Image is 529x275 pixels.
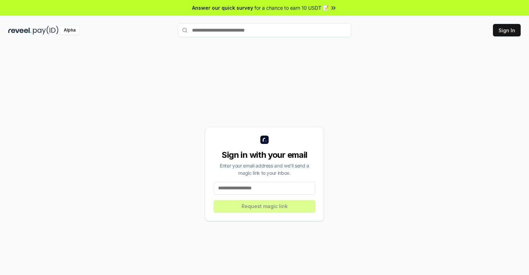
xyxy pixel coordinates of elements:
[214,149,315,161] div: Sign in with your email
[214,162,315,177] div: Enter your email address and we’ll send a magic link to your inbox.
[33,26,59,35] img: pay_id
[493,24,521,36] button: Sign In
[254,4,329,11] span: for a chance to earn 10 USDT 📝
[260,136,269,144] img: logo_small
[192,4,253,11] span: Answer our quick survey
[60,26,79,35] div: Alpha
[8,26,32,35] img: reveel_dark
